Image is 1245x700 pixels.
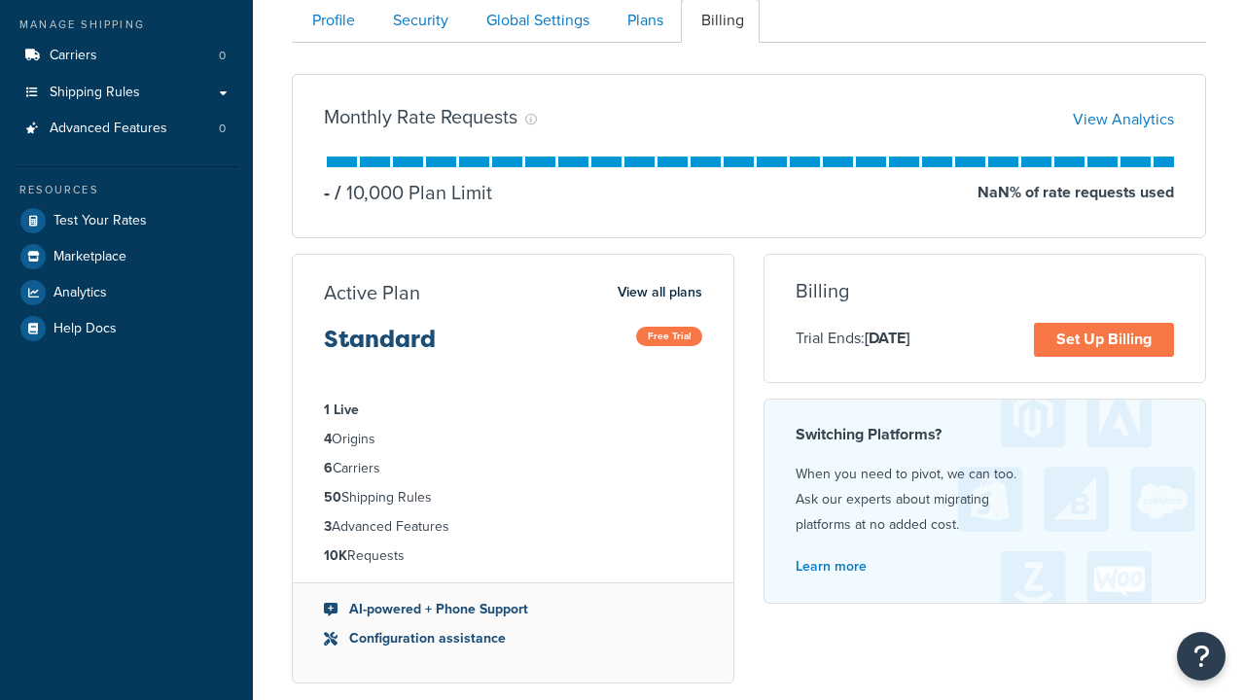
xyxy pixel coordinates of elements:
p: When you need to pivot, we can too. Ask our experts about migrating platforms at no added cost. [796,462,1174,538]
li: Configuration assistance [324,628,702,649]
p: - [324,179,330,206]
h3: Standard [324,327,436,367]
span: Free Trial [636,327,702,346]
strong: 3 [324,516,332,537]
li: Carriers [324,458,702,479]
strong: 6 [324,458,333,478]
a: View all plans [618,280,702,305]
span: 0 [219,48,226,64]
span: Help Docs [53,321,117,337]
p: NaN % of rate requests used [978,179,1174,206]
strong: 1 Live [324,400,359,420]
h3: Monthly Rate Requests [324,106,517,127]
p: Trial Ends: [796,326,909,351]
span: / [335,178,341,207]
li: Origins [324,429,702,450]
a: Carriers 0 [15,38,238,74]
span: Carriers [50,48,97,64]
strong: 4 [324,429,332,449]
span: Test Your Rates [53,213,147,229]
h3: Billing [796,280,849,301]
li: Advanced Features [324,516,702,538]
a: Test Your Rates [15,203,238,238]
button: Open Resource Center [1177,632,1226,681]
a: Learn more [796,556,867,577]
li: Requests [324,545,702,567]
a: Shipping Rules [15,75,238,111]
a: View Analytics [1073,108,1174,130]
span: Advanced Features [50,121,167,137]
span: Shipping Rules [50,85,140,101]
a: Advanced Features 0 [15,111,238,147]
div: Resources [15,182,238,198]
a: Set Up Billing [1034,323,1174,357]
h3: Active Plan [324,282,420,303]
strong: 10K [324,545,347,566]
p: 10,000 Plan Limit [330,179,492,206]
a: Marketplace [15,239,238,274]
li: AI-powered + Phone Support [324,599,702,620]
h4: Switching Platforms? [796,423,1174,446]
a: Help Docs [15,311,238,346]
a: Analytics [15,275,238,310]
strong: 50 [324,487,341,507]
div: Manage Shipping [15,17,238,33]
li: Advanced Features [15,111,238,147]
span: Marketplace [53,249,126,265]
li: Shipping Rules [324,487,702,508]
span: Analytics [53,285,107,301]
strong: [DATE] [865,327,909,349]
span: 0 [219,121,226,137]
li: Carriers [15,38,238,74]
